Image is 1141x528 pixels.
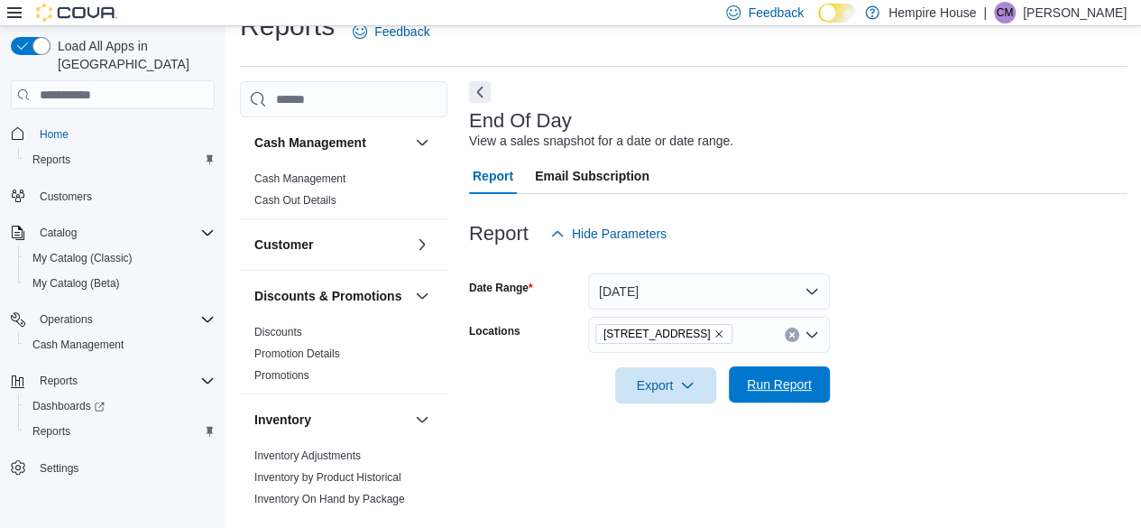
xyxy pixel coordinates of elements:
span: Reports [40,374,78,388]
span: Export [626,367,705,403]
a: My Catalog (Classic) [25,247,140,269]
a: Promotions [254,369,309,382]
h3: Report [469,223,529,245]
a: Inventory On Hand by Package [254,493,405,505]
span: Reports [25,149,215,171]
a: Dashboards [25,395,112,417]
h3: Cash Management [254,134,366,152]
span: Discounts [254,325,302,339]
a: Customers [32,186,99,208]
div: View a sales snapshot for a date or date range. [469,132,733,151]
button: Hide Parameters [543,216,674,252]
a: Reports [25,149,78,171]
span: Home [40,127,69,142]
span: Settings [32,457,215,479]
a: Inventory by Product Historical [254,471,401,484]
button: Customer [254,236,408,254]
button: Run Report [729,366,830,403]
span: Inventory by Product Historical [254,470,401,485]
button: Home [4,120,222,146]
span: Feedback [374,23,429,41]
a: Dashboards [18,394,222,419]
a: Cash Management [254,172,345,185]
span: Reports [25,421,215,442]
span: [STREET_ADDRESS] [603,325,711,343]
span: Settings [40,461,78,476]
a: Discounts [254,326,302,338]
span: Run Report [747,375,812,394]
button: Operations [4,307,222,332]
span: My Catalog (Classic) [25,247,215,269]
button: Cash Management [18,332,222,357]
span: Promotions [254,368,309,383]
img: Cova [36,4,117,22]
a: Promotion Details [254,347,340,360]
button: Cash Management [411,132,433,153]
a: Cash Management [25,334,131,356]
button: Inventory [254,411,408,429]
button: Operations [32,309,100,330]
button: Customer [411,234,433,255]
span: Hide Parameters [572,225,667,243]
span: Customers [32,185,215,208]
button: Customers [4,183,222,209]
span: CM [997,2,1014,23]
span: 18 Mill Street West [595,324,733,344]
button: Reports [18,147,222,172]
a: Reports [25,421,78,442]
h3: Inventory [254,411,311,429]
a: Home [32,124,76,145]
span: Inventory Adjustments [254,449,361,463]
p: | [983,2,987,23]
button: Catalog [32,222,84,244]
span: Email Subscription [535,158,649,194]
div: Cash Management [240,168,447,218]
button: Settings [4,455,222,481]
span: Load All Apps in [GEOGRAPHIC_DATA] [51,37,215,73]
span: Cash Management [25,334,215,356]
nav: Complex example [11,113,215,528]
span: Dashboards [25,395,215,417]
button: Cash Management [254,134,408,152]
span: Reports [32,424,70,439]
span: Customers [40,190,92,204]
button: Clear input [785,328,799,342]
span: Catalog [32,222,215,244]
button: Export [615,367,716,403]
span: My Catalog (Beta) [25,273,215,294]
label: Date Range [469,281,533,295]
button: Reports [32,370,85,392]
span: Cash Management [32,338,124,352]
span: My Catalog (Beta) [32,276,120,291]
span: Inventory On Hand by Package [254,492,405,506]
h3: End Of Day [469,110,572,132]
h1: Reports [240,8,335,44]
span: Reports [32,370,215,392]
h3: Customer [254,236,313,254]
a: Inventory Adjustments [254,449,361,462]
a: My Catalog (Beta) [25,273,127,294]
span: Operations [40,312,93,327]
h3: Discounts & Promotions [254,287,401,305]
p: [PERSON_NAME] [1023,2,1127,23]
span: Promotion Details [254,347,340,361]
span: Catalog [40,226,77,240]
button: Reports [4,368,222,394]
span: My Catalog (Classic) [32,251,133,265]
span: Cash Management [254,171,345,186]
span: Home [32,122,215,144]
span: Dashboards [32,399,105,413]
a: Settings [32,458,86,479]
label: Locations [469,324,520,338]
input: Dark Mode [818,4,856,23]
button: Discounts & Promotions [411,285,433,307]
a: Cash Out Details [254,194,336,207]
p: Hempire House [888,2,976,23]
button: Remove 18 Mill Street West from selection in this group [713,329,724,339]
button: Reports [18,419,222,444]
button: [DATE] [588,273,830,310]
button: Inventory [411,409,433,431]
div: Discounts & Promotions [240,321,447,394]
a: Feedback [345,14,437,50]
